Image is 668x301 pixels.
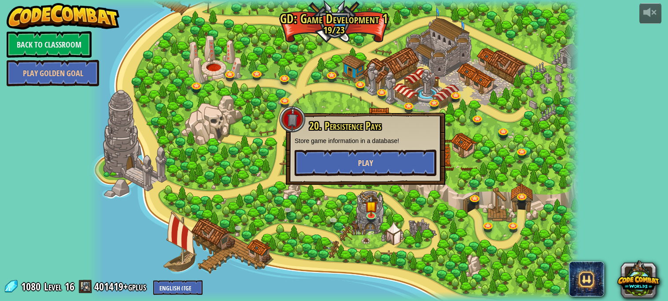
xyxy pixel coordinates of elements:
button: Adjust volume [639,3,661,24]
span: 20. Persistence Pays [309,118,381,133]
span: 16 [65,279,74,294]
span: Play [358,158,373,169]
span: Level [44,279,62,294]
a: Play Golden Goal [7,60,99,86]
span: 1080 [21,279,43,294]
p: Store game information in a database! [295,136,436,145]
img: CodeCombat - Learn how to code by playing a game [7,3,119,29]
a: Back to Classroom [7,31,92,58]
a: 401419+gplus [94,279,149,294]
button: Play [295,150,436,176]
img: level-banner-started.png [365,195,377,217]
